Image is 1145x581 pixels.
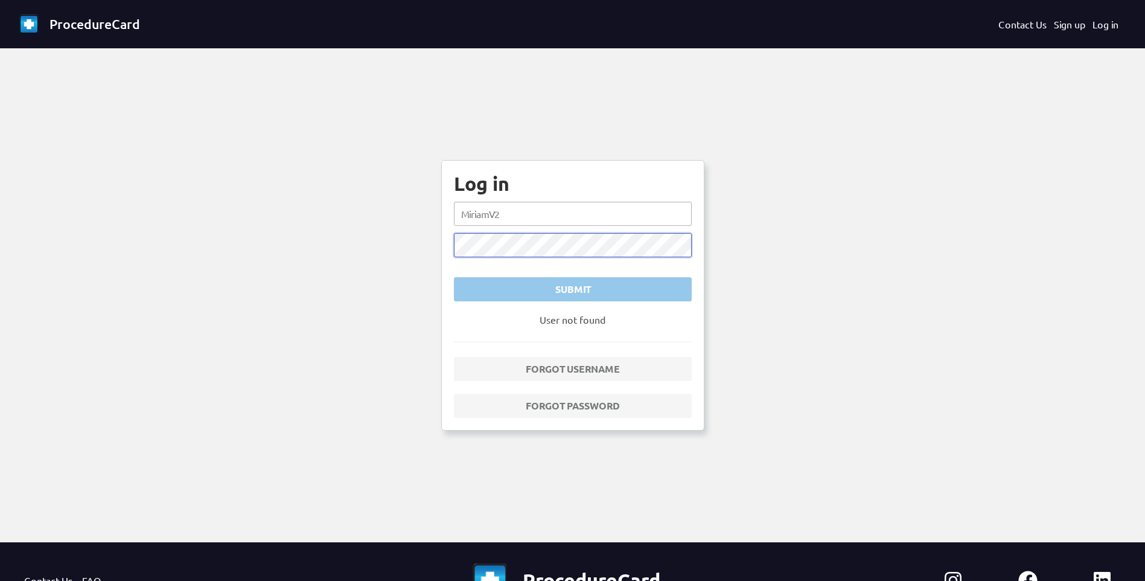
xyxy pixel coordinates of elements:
input: Username [454,202,692,226]
div: Forgot password [464,399,681,413]
button: Submit [454,277,692,301]
span: ProcedureCard [49,16,140,32]
img: favicon-32x32.png [19,14,39,34]
a: Contact Us [998,17,1047,31]
a: Log in [1092,17,1118,31]
div: Forgot username [464,362,681,376]
p: User not found [454,312,692,327]
a: Forgot password [454,394,692,418]
a: Sign up [1054,17,1085,31]
a: Forgot username [454,357,692,381]
div: Submit [464,282,681,297]
div: Log in [454,173,692,194]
